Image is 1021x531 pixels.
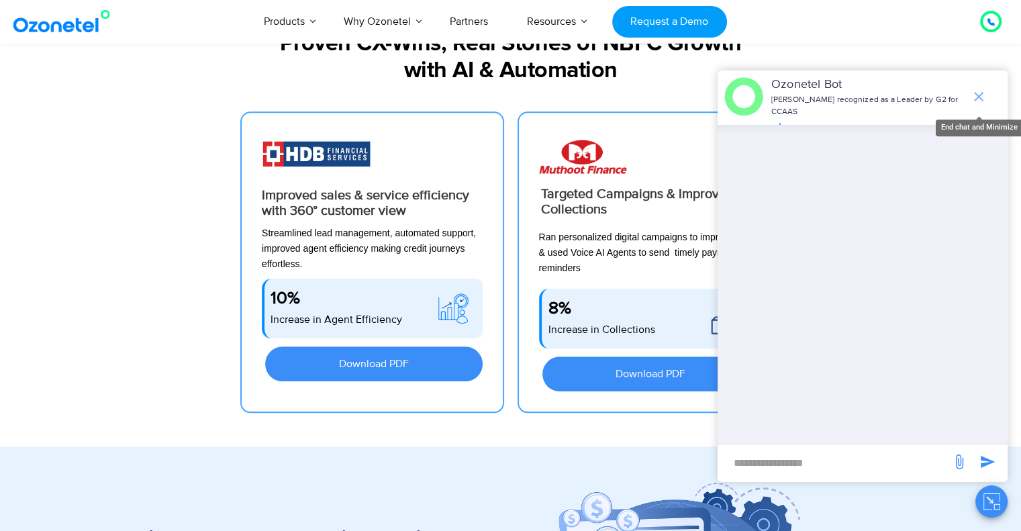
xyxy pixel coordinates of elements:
[271,311,402,328] p: Increase in Agent Efficiency
[339,358,409,369] span: Download PDF
[724,451,944,475] div: new-msg-input
[771,94,964,118] p: [PERSON_NAME] recognized as a Leader by G2 for CCAAS
[541,187,760,218] div: Targeted Campaigns & Improved Collections
[548,322,655,338] p: Increase in Collections
[548,295,571,322] div: 8%
[612,6,727,38] a: Request a Demo
[975,485,1008,518] button: Close chat
[974,448,1001,475] span: send message
[771,76,964,94] p: Ozonetel Bot
[616,369,685,379] span: Download PDF
[265,346,483,381] a: Download PDF
[724,77,763,116] img: header
[946,448,973,475] span: send message
[542,356,760,391] a: Download PDF
[965,83,992,110] span: end chat or minimize
[262,226,483,272] div: Streamlined lead management, automated support, improved agent efficiency making credit journeys ...
[98,31,924,85] h2: Proven CX-Wins, Real Stories of NBFC Growth with AI & Automation
[271,285,300,311] div: 10%
[262,188,483,219] div: Improved sales & service efficiency with 360° customer view
[539,230,760,276] div: Ran personalized digital campaigns to improve sales & used Voice AI Agents to send timely payment...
